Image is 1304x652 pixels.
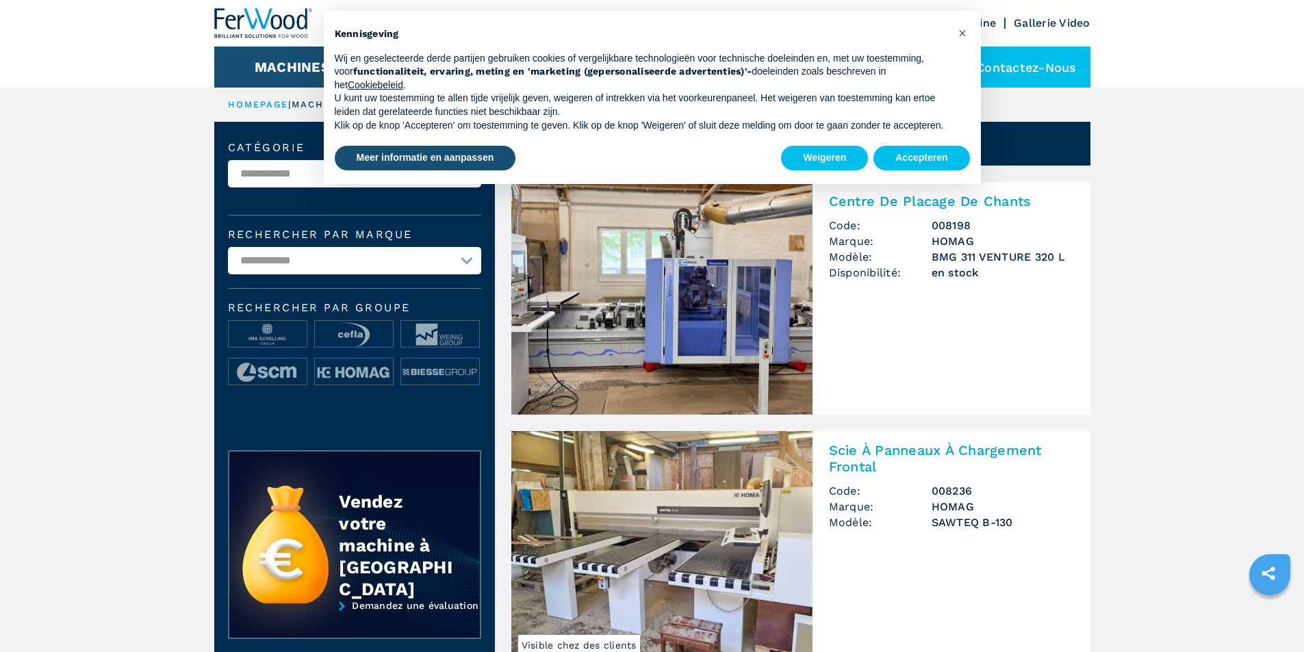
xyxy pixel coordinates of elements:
div: Vendez votre machine à [GEOGRAPHIC_DATA] [339,491,452,600]
p: machines [292,99,350,111]
font: × [958,25,967,41]
button: Machines [255,59,330,75]
font: U kunt uw toestemming te allen tijde vrijelijk geven, weigeren of intrekken via het voorkeurenpan... [335,92,936,117]
span: Marque: [829,233,932,249]
a: Centre De Placage De Chants HOMAG BMG 311 VENTURE 320 LCentre De Placage De ChantsCode:008198Marq... [511,182,1090,415]
font: Weigeren [803,152,846,163]
font: Wij en geselecteerde derde partijen gebruiken cookies of vergelijkbare technologieën voor technis... [335,53,925,77]
img: Ferwood [214,8,313,38]
label: catégorie [228,142,481,153]
h3: HOMAG [932,233,1074,249]
img: image [229,358,307,386]
span: Modèle: [829,249,932,265]
span: Marque: [829,499,932,514]
img: Centre De Placage De Chants HOMAG BMG 311 VENTURE 320 L [511,182,813,415]
iframe: Chat [1246,590,1294,642]
span: | [288,99,291,109]
h3: HOMAG [932,499,1074,514]
font: Klik op de knop 'Accepteren' om toestemming te geven. Klik op de knop 'Weigeren' of sluit deze me... [335,120,944,131]
font: functionaliteit, ervaring, meting en 'marketing (gepersonaliseerde advertenties)'- [353,66,752,77]
img: image [401,321,479,348]
span: en stock [932,265,1074,281]
img: image [315,321,393,348]
img: image [401,358,479,386]
span: Rechercher par groupe [228,302,481,313]
span: Modèle: [829,514,932,530]
font: Accepteren [895,152,947,163]
font: Kennisgeving [335,28,399,39]
img: image [229,321,307,348]
h2: Centre De Placage De Chants [829,193,1074,209]
a: Demandez une évaluation [228,600,481,649]
a: HOMEPAGE [228,99,289,109]
label: Rechercher par marque [228,229,481,240]
h3: SAWTEQ B-130 [932,514,1074,530]
font: Meer informatie en aanpassen [357,152,494,163]
font: doeleinden zoals beschreven in het [335,66,886,90]
button: Meer informatie en aanpassen [335,146,516,170]
a: Gallerie Video [1014,16,1090,29]
button: Sluit deze melding [952,22,974,44]
button: Accepteren [873,146,969,170]
h3: BMG 311 VENTURE 320 L [932,249,1074,265]
h3: 008198 [932,218,1074,233]
a: sharethis [1251,556,1286,590]
font: . [403,79,406,90]
img: image [315,358,393,386]
a: Cookiebeleid [348,79,403,90]
span: Disponibilité: [829,265,932,281]
div: Contactez-nous [942,47,1090,88]
button: Weigeren [781,146,868,170]
h2: Scie À Panneaux À Chargement Frontal [829,442,1074,475]
h3: 008236 [932,483,1074,499]
span: Code: [829,218,932,233]
span: Code: [829,483,932,499]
